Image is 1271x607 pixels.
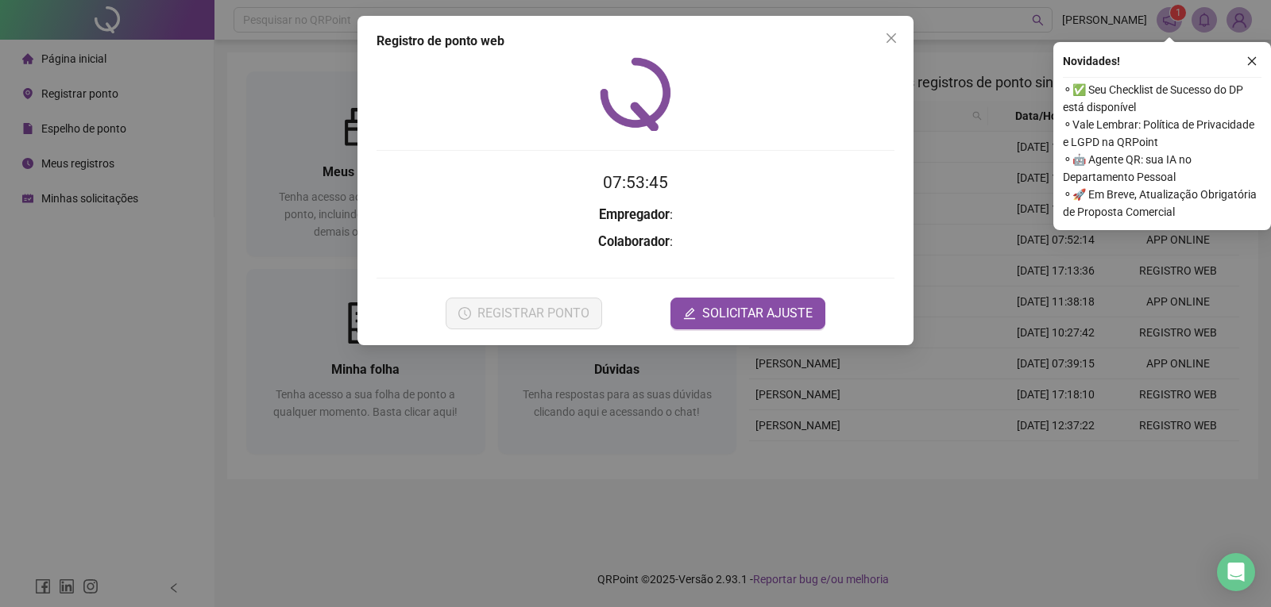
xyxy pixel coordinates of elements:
[598,234,670,249] strong: Colaborador
[1217,553,1255,591] div: Open Intercom Messenger
[599,207,670,222] strong: Empregador
[1063,151,1261,186] span: ⚬ 🤖 Agente QR: sua IA no Departamento Pessoal
[1063,81,1261,116] span: ⚬ ✅ Seu Checklist de Sucesso do DP está disponível
[1246,56,1257,67] span: close
[603,173,668,192] time: 07:53:45
[879,25,904,51] button: Close
[1063,52,1120,70] span: Novidades !
[1063,186,1261,221] span: ⚬ 🚀 Em Breve, Atualização Obrigatória de Proposta Comercial
[885,32,898,44] span: close
[377,232,894,252] h3: :
[600,57,671,131] img: QRPoint
[377,205,894,225] h3: :
[670,298,825,329] button: editSOLICITAR AJUSTE
[377,32,894,51] div: Registro de ponto web
[702,304,813,323] span: SOLICITAR AJUSTE
[446,298,602,329] button: REGISTRAR PONTO
[683,307,696,320] span: edit
[1063,116,1261,151] span: ⚬ Vale Lembrar: Política de Privacidade e LGPD na QRPoint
